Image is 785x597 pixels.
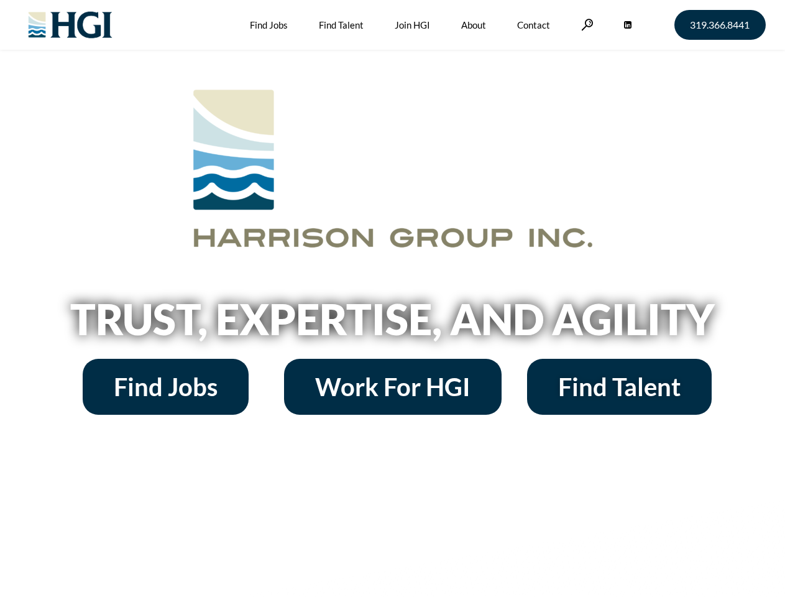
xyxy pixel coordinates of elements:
a: Find Talent [527,359,712,415]
a: Find Jobs [83,359,249,415]
span: Work For HGI [315,374,471,399]
a: 319.366.8441 [674,10,766,40]
span: Find Talent [558,374,681,399]
h2: Trust, Expertise, and Agility [39,298,747,340]
a: Work For HGI [284,359,502,415]
span: 319.366.8441 [690,20,750,30]
a: Search [581,19,594,30]
span: Find Jobs [114,374,218,399]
